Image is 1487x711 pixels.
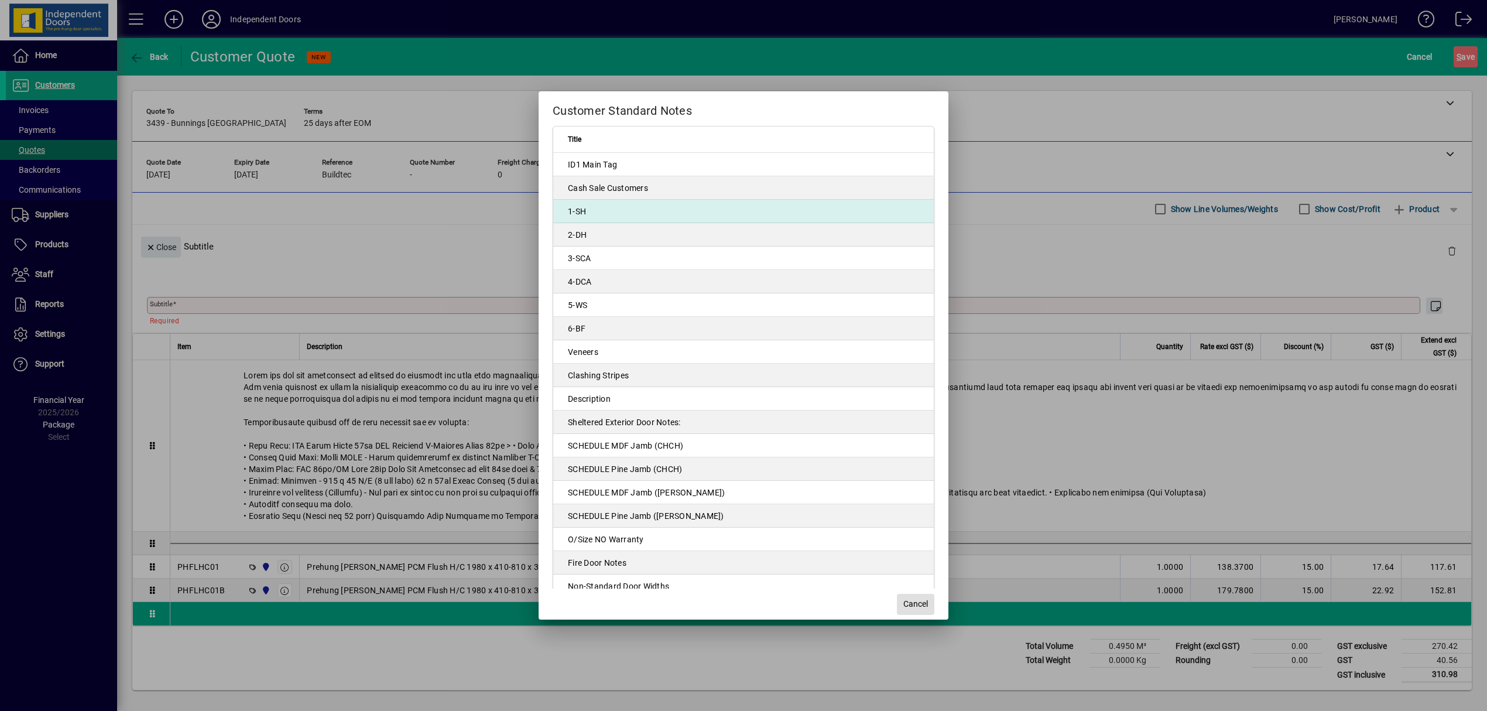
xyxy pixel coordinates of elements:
[897,594,934,615] button: Cancel
[553,528,934,551] td: O/Size NO Warranty
[553,340,934,364] td: Veneers
[553,247,934,270] td: 3-SCA
[903,598,928,610] span: Cancel
[553,364,934,387] td: Clashing Stripes
[553,317,934,340] td: 6-BF
[553,551,934,575] td: Fire Door Notes
[553,200,934,223] td: 1-SH
[553,575,934,598] td: Non-Standard Door Widths
[553,411,934,434] td: Sheltered Exterior Door Notes:
[553,457,934,481] td: SCHEDULE Pine Jamb (CHCH)
[553,504,934,528] td: SCHEDULE Pine Jamb ([PERSON_NAME])
[553,293,934,317] td: 5-WS
[553,153,934,176] td: ID1 Main Tag
[553,223,934,247] td: 2-DH
[568,133,581,146] span: Title
[539,91,948,125] h2: Customer Standard Notes
[553,434,934,457] td: SCHEDULE MDF Jamb (CHCH)
[553,387,934,411] td: Description
[553,270,934,293] td: 4-DCA
[553,176,934,200] td: Cash Sale Customers
[553,481,934,504] td: SCHEDULE MDF Jamb ([PERSON_NAME])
